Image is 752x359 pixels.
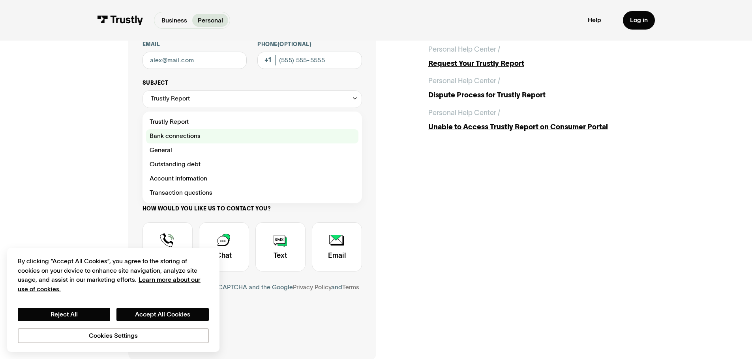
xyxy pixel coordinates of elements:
nav: Trustly Report [143,108,362,203]
div: This site is protected by reCAPTCHA and the Google and apply. [143,282,362,303]
span: Transaction questions [150,188,212,198]
button: Cookies Settings [18,328,209,343]
a: Privacy Policy [293,284,331,290]
span: (Optional) [278,41,311,47]
a: Help [588,16,601,24]
button: Reject All [18,308,110,321]
input: alex@mail.com [143,52,247,69]
input: (555) 555-5555 [257,52,362,69]
img: Trustly Logo [97,15,143,25]
div: Unable to Access Trustly Report on Consumer Portal [428,122,624,132]
span: Account information [150,173,207,184]
div: Cookie banner [7,248,219,352]
div: Personal Help Center / [428,108,500,118]
div: Personal Help Center / [428,44,500,55]
a: Personal Help Center /Request Your Trustly Report [428,44,624,69]
div: Dispute Process for Trustly Report [428,90,624,100]
label: Subject [143,80,362,87]
div: Log in [630,16,648,24]
p: Personal [198,16,223,25]
label: How would you like us to contact you? [143,205,362,212]
button: Accept All Cookies [116,308,209,321]
div: Privacy [18,257,209,343]
p: Business [161,16,187,25]
div: By clicking “Accept All Cookies”, you agree to the storing of cookies on your device to enhance s... [18,257,209,294]
div: Trustly Report [151,93,190,104]
label: Phone [257,41,362,48]
div: Trustly Report [143,90,362,108]
span: Outstanding debt [150,159,201,170]
span: Bank connections [150,131,201,141]
span: General [150,145,172,156]
a: Personal [192,14,228,27]
div: Request Your Trustly Report [428,58,624,69]
form: Contact Trustly Support [143,2,362,346]
a: Personal Help Center /Dispute Process for Trustly Report [428,76,624,100]
a: Business [156,14,192,27]
a: Personal Help Center /Unable to Access Trustly Report on Consumer Portal [428,108,624,132]
label: Email [143,41,247,48]
div: Personal Help Center / [428,76,500,86]
a: Log in [623,11,655,30]
span: Trustly Report [150,117,189,127]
